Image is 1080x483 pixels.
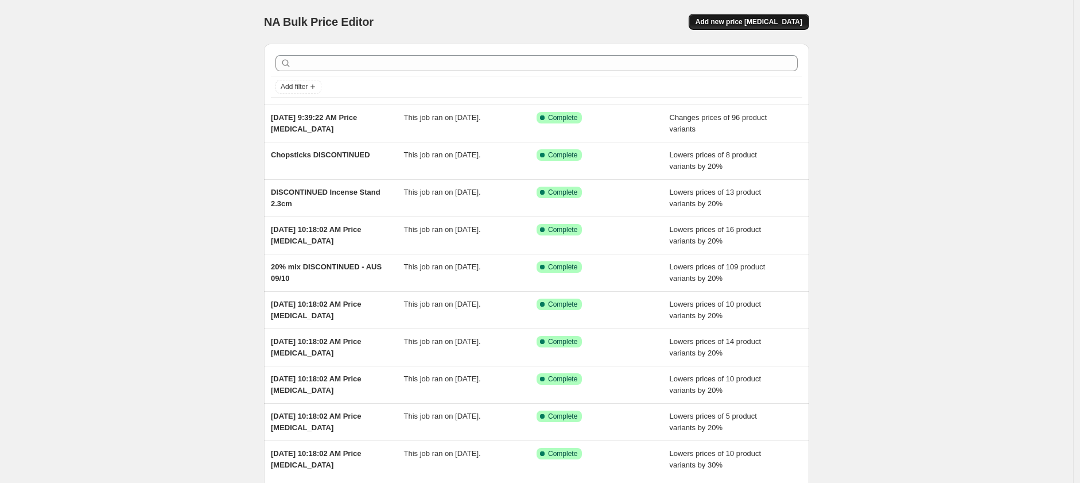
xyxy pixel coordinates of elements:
[670,225,762,245] span: Lowers prices of 16 product variants by 20%
[271,374,362,395] span: [DATE] 10:18:02 AM Price [MEDICAL_DATA]
[404,225,481,234] span: This job ran on [DATE].
[548,449,577,458] span: Complete
[404,337,481,346] span: This job ran on [DATE].
[281,82,308,91] span: Add filter
[404,262,481,271] span: This job ran on [DATE].
[271,337,362,357] span: [DATE] 10:18:02 AM Price [MEDICAL_DATA]
[271,262,382,283] span: 20% mix DISCONTINUED - AUS 09/10
[548,225,577,234] span: Complete
[670,374,762,395] span: Lowers prices of 10 product variants by 20%
[548,337,577,346] span: Complete
[271,188,380,208] span: DISCONTINUED Incense Stand 2.3cm
[275,80,321,94] button: Add filter
[548,374,577,384] span: Complete
[670,150,757,171] span: Lowers prices of 8 product variants by 20%
[548,412,577,421] span: Complete
[670,412,757,432] span: Lowers prices of 5 product variants by 20%
[696,17,802,26] span: Add new price [MEDICAL_DATA]
[670,449,762,469] span: Lowers prices of 10 product variants by 30%
[689,14,809,30] button: Add new price [MEDICAL_DATA]
[548,113,577,122] span: Complete
[271,225,362,245] span: [DATE] 10:18:02 AM Price [MEDICAL_DATA]
[670,337,762,357] span: Lowers prices of 14 product variants by 20%
[271,113,357,133] span: [DATE] 9:39:22 AM Price [MEDICAL_DATA]
[670,188,762,208] span: Lowers prices of 13 product variants by 20%
[548,188,577,197] span: Complete
[404,150,481,159] span: This job ran on [DATE].
[548,262,577,272] span: Complete
[404,188,481,196] span: This job ran on [DATE].
[548,150,577,160] span: Complete
[271,300,362,320] span: [DATE] 10:18:02 AM Price [MEDICAL_DATA]
[271,412,362,432] span: [DATE] 10:18:02 AM Price [MEDICAL_DATA]
[404,374,481,383] span: This job ran on [DATE].
[271,150,370,159] span: Chopsticks DISCONTINUED
[670,300,762,320] span: Lowers prices of 10 product variants by 20%
[670,262,766,283] span: Lowers prices of 109 product variants by 20%
[404,449,481,458] span: This job ran on [DATE].
[404,412,481,420] span: This job ran on [DATE].
[404,113,481,122] span: This job ran on [DATE].
[670,113,767,133] span: Changes prices of 96 product variants
[404,300,481,308] span: This job ran on [DATE].
[264,16,374,28] span: NA Bulk Price Editor
[548,300,577,309] span: Complete
[271,449,362,469] span: [DATE] 10:18:02 AM Price [MEDICAL_DATA]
